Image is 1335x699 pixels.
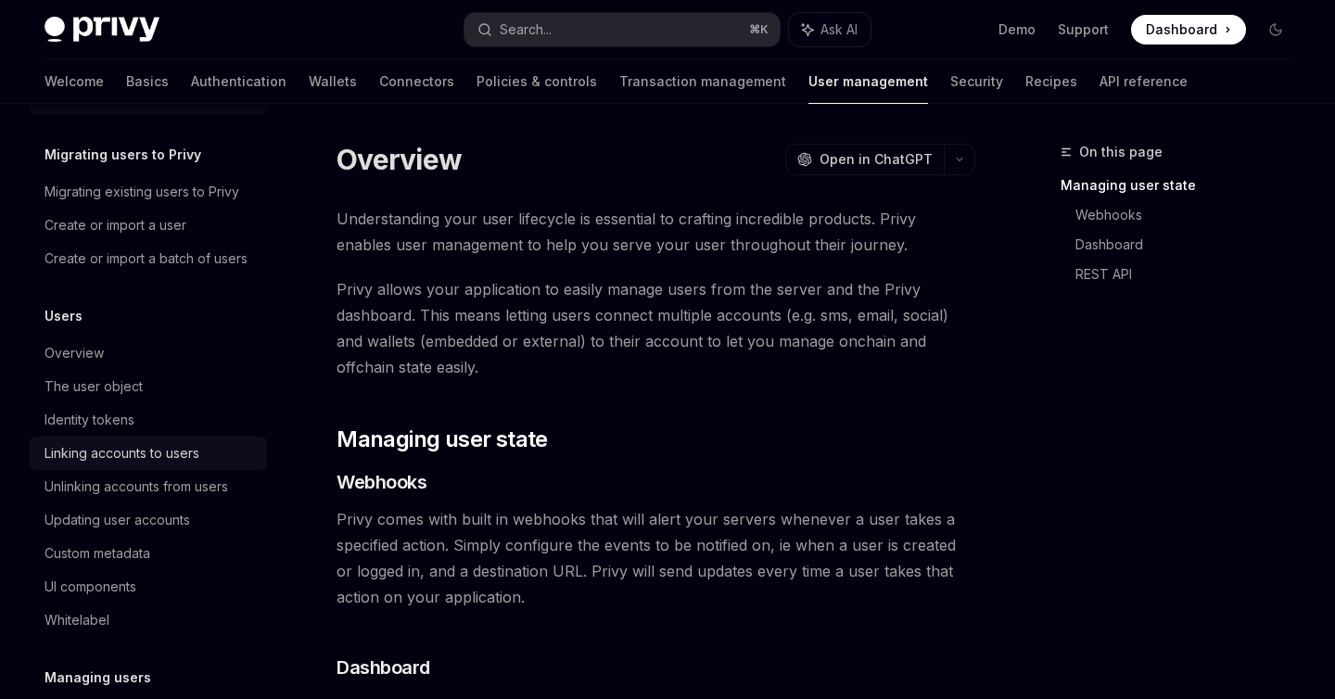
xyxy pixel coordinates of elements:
[44,542,150,565] div: Custom metadata
[44,667,151,689] h5: Managing users
[337,469,426,495] span: Webhooks
[808,59,928,104] a: User management
[1061,171,1305,200] a: Managing user state
[998,20,1036,39] a: Demo
[309,59,357,104] a: Wallets
[126,59,169,104] a: Basics
[619,59,786,104] a: Transaction management
[337,506,975,610] span: Privy comes with built in webhooks that will alert your servers whenever a user takes a specified...
[500,19,552,41] div: Search...
[1075,260,1305,289] a: REST API
[30,503,267,537] a: Updating user accounts
[820,20,858,39] span: Ask AI
[44,509,190,531] div: Updating user accounts
[1131,15,1246,44] a: Dashboard
[337,276,975,380] span: Privy allows your application to easily manage users from the server and the Privy dashboard. Thi...
[477,59,597,104] a: Policies & controls
[191,59,286,104] a: Authentication
[44,181,239,203] div: Migrating existing users to Privy
[30,209,267,242] a: Create or import a user
[337,425,548,454] span: Managing user state
[337,143,462,176] h1: Overview
[30,537,267,570] a: Custom metadata
[30,570,267,604] a: UI components
[44,305,83,327] h5: Users
[44,442,199,464] div: Linking accounts to users
[1079,141,1163,163] span: On this page
[337,206,975,258] span: Understanding your user lifecycle is essential to crafting incredible products. Privy enables use...
[44,342,104,364] div: Overview
[379,59,454,104] a: Connectors
[44,576,136,598] div: UI components
[749,22,769,37] span: ⌘ K
[30,175,267,209] a: Migrating existing users to Privy
[337,655,430,680] span: Dashboard
[44,59,104,104] a: Welcome
[30,337,267,370] a: Overview
[44,409,134,431] div: Identity tokens
[820,150,933,169] span: Open in ChatGPT
[1261,15,1290,44] button: Toggle dark mode
[30,242,267,275] a: Create or import a batch of users
[1075,200,1305,230] a: Webhooks
[1146,20,1217,39] span: Dashboard
[44,17,159,43] img: dark logo
[30,437,267,470] a: Linking accounts to users
[1025,59,1077,104] a: Recipes
[44,375,143,398] div: The user object
[785,144,944,175] button: Open in ChatGPT
[44,248,248,270] div: Create or import a batch of users
[789,13,871,46] button: Ask AI
[44,214,186,236] div: Create or import a user
[30,470,267,503] a: Unlinking accounts from users
[1058,20,1109,39] a: Support
[44,144,201,166] h5: Migrating users to Privy
[1075,230,1305,260] a: Dashboard
[30,370,267,403] a: The user object
[30,403,267,437] a: Identity tokens
[44,476,228,498] div: Unlinking accounts from users
[464,13,779,46] button: Search...⌘K
[44,609,109,631] div: Whitelabel
[30,604,267,637] a: Whitelabel
[1100,59,1188,104] a: API reference
[950,59,1003,104] a: Security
